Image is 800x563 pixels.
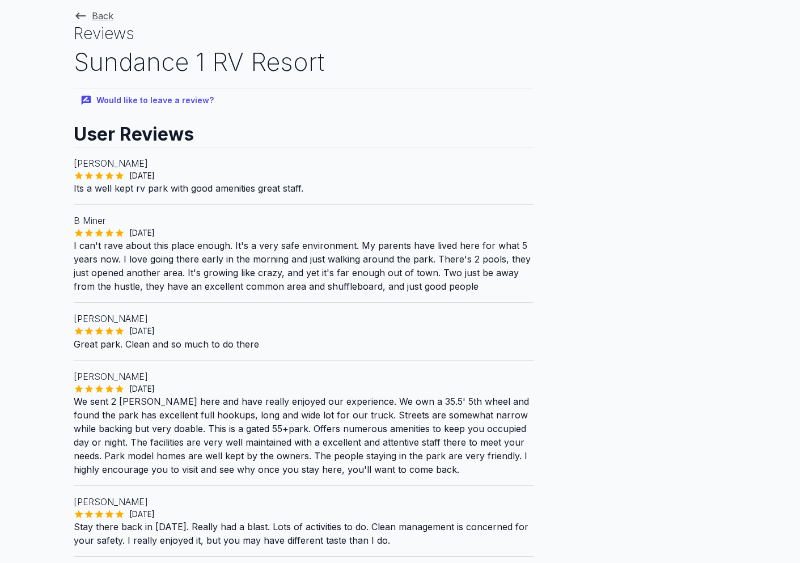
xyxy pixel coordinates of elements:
span: [DATE] [125,509,159,520]
p: [PERSON_NAME] [74,495,534,509]
p: Stay there back in [DATE]. Really had a blast. Lots of activities to do. Clean management is conc... [74,520,534,547]
p: B Miner [74,214,534,227]
h2: Sundance 1 RV Resort [74,45,534,79]
p: Great park. Clean and so much to do there [74,337,534,351]
p: Its a well kept rv park with good amenities great staff. [74,181,534,195]
span: [DATE] [125,170,159,181]
p: We sent 2 [PERSON_NAME] here and have really enjoyed our experience. We own a 35.5' 5th wheel and... [74,395,534,476]
span: [DATE] [125,383,159,395]
h2: User Reviews [74,113,534,147]
span: [DATE] [125,325,159,337]
h1: Reviews [74,23,534,45]
p: [PERSON_NAME] [74,370,534,383]
p: [PERSON_NAME] [74,312,534,325]
span: [DATE] [125,227,159,239]
button: Would like to leave a review? [74,88,223,113]
a: Back [74,10,113,22]
p: I can't rave about this place enough. It's a very safe environment. My parents have lived here fo... [74,239,534,293]
p: [PERSON_NAME] [74,156,534,170]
